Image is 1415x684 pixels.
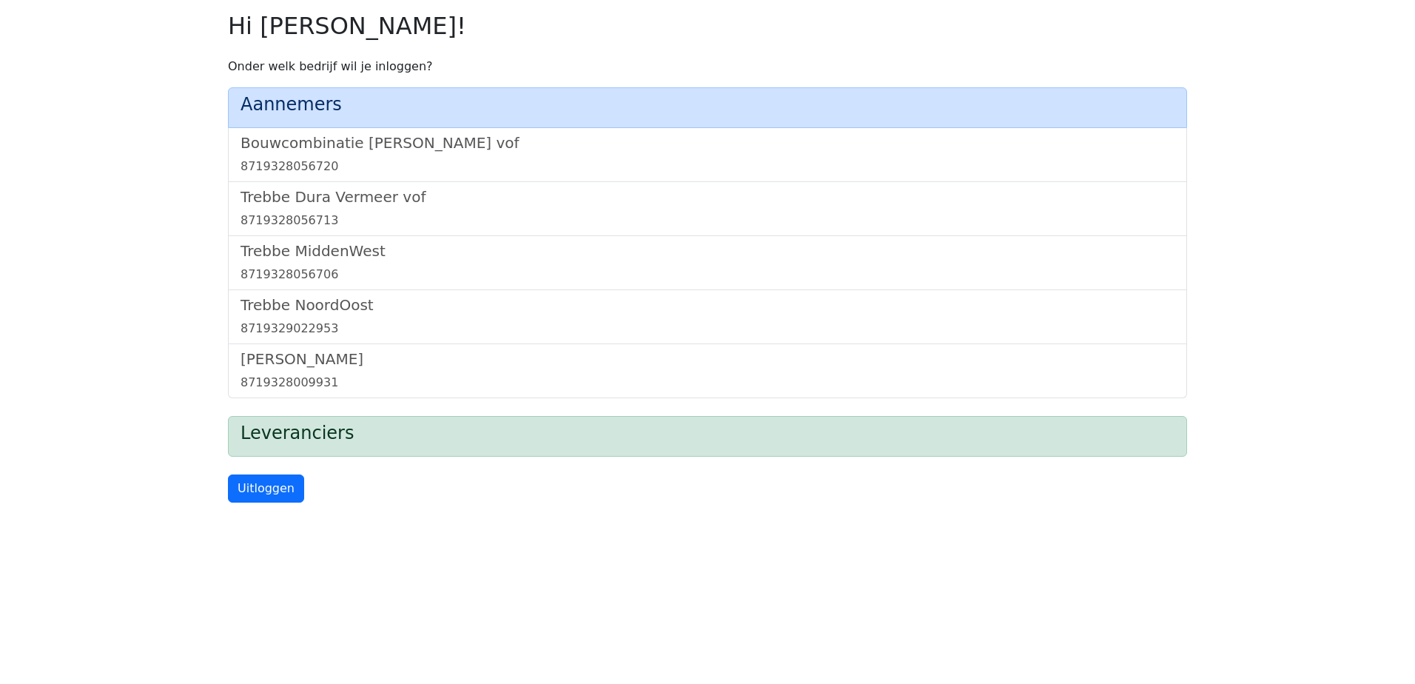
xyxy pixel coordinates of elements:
[241,374,1174,392] div: 8719328009931
[241,188,1174,206] h5: Trebbe Dura Vermeer vof
[241,158,1174,175] div: 8719328056720
[241,320,1174,338] div: 8719329022953
[241,134,1174,152] h5: Bouwcombinatie [PERSON_NAME] vof
[241,94,1174,115] h4: Aannemers
[241,242,1174,260] h5: Trebbe MiddenWest
[241,212,1174,229] div: 8719328056713
[241,350,1174,368] h5: [PERSON_NAME]
[241,266,1174,284] div: 8719328056706
[228,12,1187,40] h2: Hi [PERSON_NAME]!
[241,134,1174,175] a: Bouwcombinatie [PERSON_NAME] vof8719328056720
[241,242,1174,284] a: Trebbe MiddenWest8719328056706
[228,58,1187,76] p: Onder welk bedrijf wil je inloggen?
[241,188,1174,229] a: Trebbe Dura Vermeer vof8719328056713
[228,475,304,503] a: Uitloggen
[241,296,1174,314] h5: Trebbe NoordOost
[241,350,1174,392] a: [PERSON_NAME]8719328009931
[241,296,1174,338] a: Trebbe NoordOost8719329022953
[241,423,1174,444] h4: Leveranciers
